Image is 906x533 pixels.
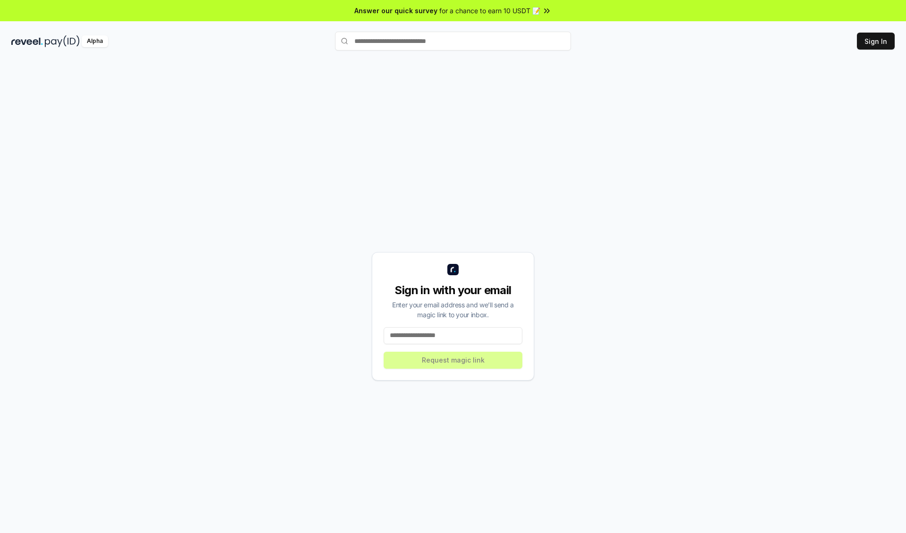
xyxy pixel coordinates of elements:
img: logo_small [447,264,459,275]
img: pay_id [45,35,80,47]
button: Sign In [857,33,895,50]
span: for a chance to earn 10 USDT 📝 [439,6,540,16]
span: Answer our quick survey [354,6,437,16]
div: Sign in with your email [384,283,522,298]
div: Enter your email address and we’ll send a magic link to your inbox. [384,300,522,320]
div: Alpha [82,35,108,47]
img: reveel_dark [11,35,43,47]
